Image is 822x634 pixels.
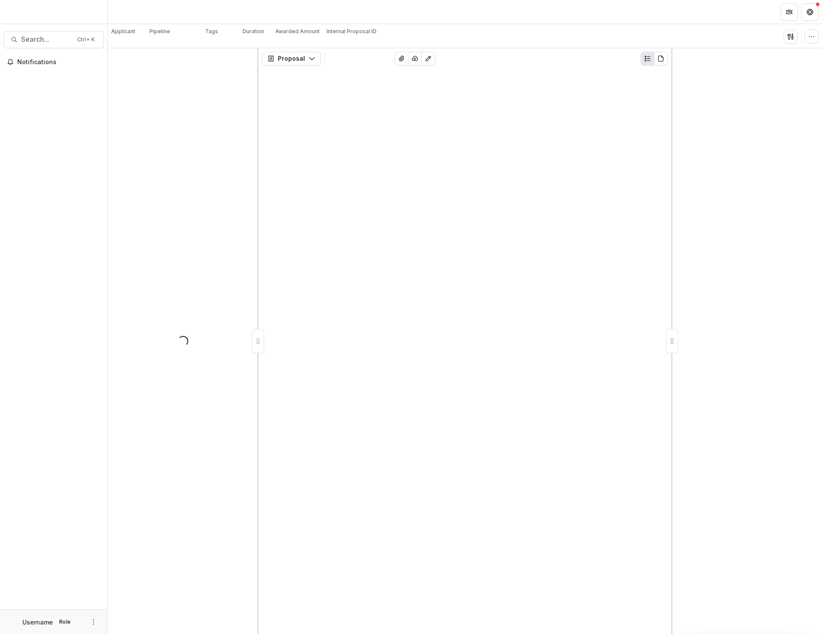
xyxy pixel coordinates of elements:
[421,52,435,65] button: Edit as form
[654,52,668,65] button: PDF view
[149,28,170,35] p: Pipeline
[641,52,654,65] button: Plaintext view
[262,52,321,65] button: Proposal
[88,617,99,627] button: More
[275,28,320,35] p: Awarded Amount
[3,55,104,69] button: Notifications
[205,28,218,35] p: Tags
[3,31,104,48] button: Search...
[781,3,798,21] button: Partners
[75,35,97,44] div: Ctrl + K
[22,618,53,627] p: Username
[21,35,72,44] span: Search...
[327,28,377,35] p: Internal Proposal ID
[17,59,100,66] span: Notifications
[56,618,73,626] p: Role
[395,52,408,65] button: View Attached Files
[243,28,264,35] p: Duration
[111,28,135,35] p: Applicant
[801,3,819,21] button: Get Help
